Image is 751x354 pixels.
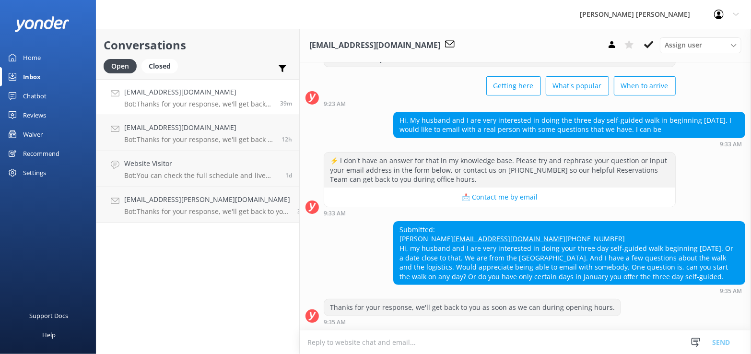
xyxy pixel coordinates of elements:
[14,16,70,32] img: yonder-white-logo.png
[104,59,137,73] div: Open
[141,59,178,73] div: Closed
[720,288,742,294] strong: 9:35 AM
[96,187,299,223] a: [EMAIL_ADDRESS][PERSON_NAME][DOMAIN_NAME]Bot:Thanks for your response, we'll get back to you as s...
[141,60,183,71] a: Closed
[282,135,292,143] span: Aug 26 2025 10:09pm (UTC +12:00) Pacific/Auckland
[124,87,273,97] h4: [EMAIL_ADDRESS][DOMAIN_NAME]
[324,299,621,316] div: Thanks for your response, we'll get back to you as soon as we can during opening hours.
[486,76,541,95] button: Getting here
[124,122,274,133] h4: [EMAIL_ADDRESS][DOMAIN_NAME]
[124,100,273,108] p: Bot: Thanks for your response, we'll get back to you as soon as we can during opening hours.
[324,100,676,107] div: Aug 27 2025 09:23am (UTC +12:00) Pacific/Auckland
[453,234,565,243] a: [EMAIL_ADDRESS][DOMAIN_NAME]
[546,76,609,95] button: What's popular
[297,207,304,215] span: Aug 23 2025 11:06pm (UTC +12:00) Pacific/Auckland
[124,135,274,144] p: Bot: Thanks for your response, we'll get back to you as soon as we can during opening hours.
[309,39,440,52] h3: [EMAIL_ADDRESS][DOMAIN_NAME]
[23,106,46,125] div: Reviews
[324,188,675,207] button: 📩 Contact me by email
[96,115,299,151] a: [EMAIL_ADDRESS][DOMAIN_NAME]Bot:Thanks for your response, we'll get back to you as soon as we can...
[23,163,46,182] div: Settings
[660,37,741,53] div: Assign User
[104,36,292,54] h2: Conversations
[23,86,47,106] div: Chatbot
[104,60,141,71] a: Open
[393,287,745,294] div: Aug 27 2025 09:35am (UTC +12:00) Pacific/Auckland
[23,67,41,86] div: Inbox
[394,112,745,138] div: Hi. My husband and I are very interested in doing the three day self-guided walk in beginning [DA...
[720,142,742,147] strong: 9:33 AM
[394,222,745,285] div: Submitted: [PERSON_NAME] [PHONE_NUMBER] Hi, my husband and I are very interested in doing your th...
[124,158,278,169] h4: Website Visitor
[285,171,292,179] span: Aug 25 2025 09:25pm (UTC +12:00) Pacific/Auckland
[324,210,676,216] div: Aug 27 2025 09:33am (UTC +12:00) Pacific/Auckland
[324,211,346,216] strong: 9:33 AM
[280,99,292,107] span: Aug 27 2025 09:35am (UTC +12:00) Pacific/Auckland
[324,319,346,325] strong: 9:35 AM
[324,101,346,107] strong: 9:23 AM
[124,207,290,216] p: Bot: Thanks for your response, we'll get back to you as soon as we can during opening hours.
[96,151,299,187] a: Website VisitorBot:You can check the full schedule and live availability for the [GEOGRAPHIC_DATA...
[124,171,278,180] p: Bot: You can check the full schedule and live availability for the [GEOGRAPHIC_DATA], [PERSON_NAM...
[614,76,676,95] button: When to arrive
[324,319,621,325] div: Aug 27 2025 09:35am (UTC +12:00) Pacific/Auckland
[96,79,299,115] a: [EMAIL_ADDRESS][DOMAIN_NAME]Bot:Thanks for your response, we'll get back to you as soon as we can...
[23,125,43,144] div: Waiver
[665,40,702,50] span: Assign user
[30,306,69,325] div: Support Docs
[324,153,675,188] div: ⚡ I don't have an answer for that in my knowledge base. Please try and rephrase your question or ...
[124,194,290,205] h4: [EMAIL_ADDRESS][PERSON_NAME][DOMAIN_NAME]
[393,141,745,147] div: Aug 27 2025 09:33am (UTC +12:00) Pacific/Auckland
[23,144,59,163] div: Recommend
[23,48,41,67] div: Home
[42,325,56,344] div: Help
